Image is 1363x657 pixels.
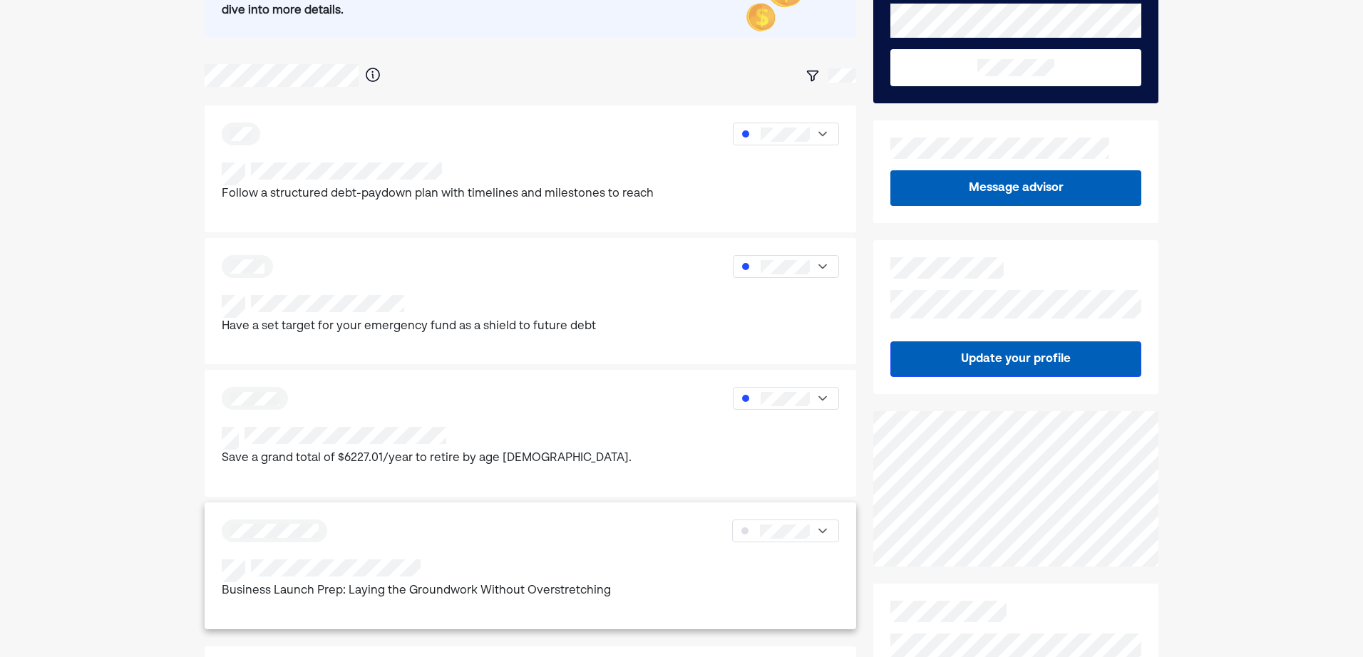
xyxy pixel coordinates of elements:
[222,185,654,204] p: Follow a structured debt-paydown plan with timelines and milestones to reach
[222,318,596,336] p: Have a set target for your emergency fund as a shield to future debt
[222,582,611,601] p: Business Launch Prep: Laying the Groundwork Without Overstretching
[890,170,1141,206] button: Message advisor
[890,341,1141,377] button: Update your profile
[222,450,632,468] p: Save a grand total of $6227.01/year to retire by age [DEMOGRAPHIC_DATA].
